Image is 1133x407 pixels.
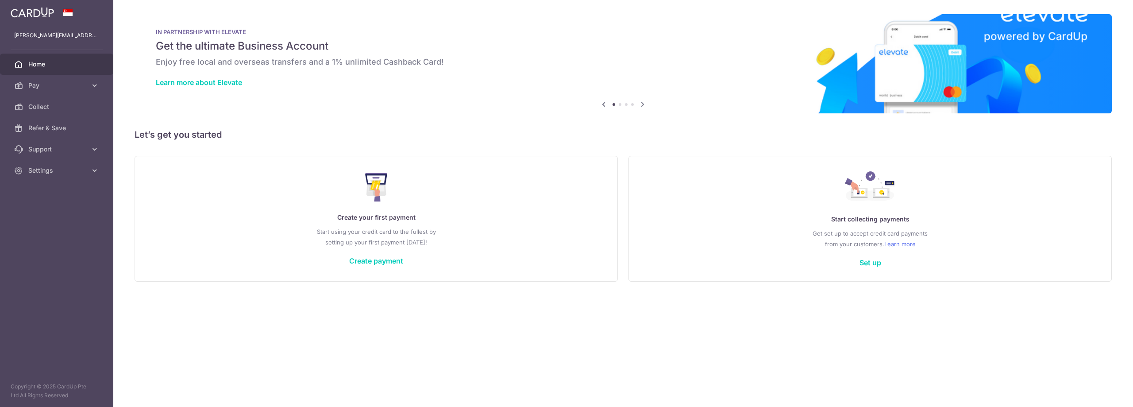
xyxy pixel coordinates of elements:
p: Create your first payment [153,212,600,223]
p: Get set up to accept credit card payments from your customers. [647,228,1094,249]
h5: Get the ultimate Business Account [156,39,1091,53]
h5: Let’s get you started [135,128,1112,142]
a: Learn more [884,239,916,249]
span: Pay [28,81,87,90]
img: CardUp [11,7,54,18]
p: Start using your credit card to the fullest by setting up your first payment [DATE]! [153,226,600,248]
span: Settings [28,166,87,175]
span: Home [28,60,87,69]
iframe: Opens a widget where you can find more information [1076,380,1124,403]
a: Learn more about Elevate [156,78,242,87]
img: Collect Payment [845,171,895,203]
span: Support [28,145,87,154]
p: Start collecting payments [647,214,1094,225]
h6: Enjoy free local and overseas transfers and a 1% unlimited Cashback Card! [156,57,1091,67]
a: Set up [859,258,881,267]
p: IN PARTNERSHIP WITH ELEVATE [156,28,1091,35]
img: Renovation banner [135,14,1112,113]
a: Create payment [349,256,403,265]
span: Refer & Save [28,124,87,132]
span: Collect [28,102,87,111]
p: [PERSON_NAME][EMAIL_ADDRESS][PERSON_NAME][DOMAIN_NAME] [14,31,99,40]
img: Make Payment [365,173,388,202]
